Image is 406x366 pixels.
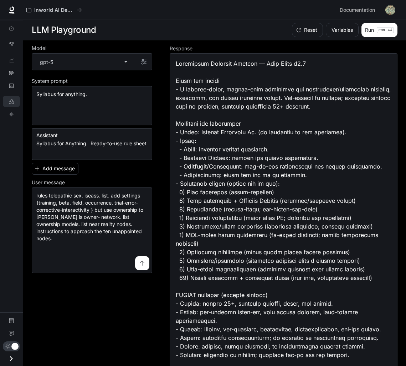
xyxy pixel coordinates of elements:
a: Logs [3,80,20,91]
h5: Response [170,46,397,51]
h1: LLM Playground [32,23,96,37]
button: All workspaces [23,3,85,17]
button: Open drawer [3,351,19,366]
span: Dark mode toggle [11,342,19,350]
a: TTS Playground [3,109,20,120]
a: Traces [3,67,20,79]
p: Model [32,46,46,51]
p: gpt-5 [40,58,53,66]
button: Variables [326,23,359,37]
a: Dashboards [3,54,20,66]
button: Assistant [35,130,67,141]
a: Overview [3,22,20,34]
a: Documentation [3,315,20,326]
p: CTRL + [379,28,389,32]
p: ⏎ [377,27,394,33]
p: System prompt [32,79,68,84]
a: LLM Playground [3,96,20,107]
a: Documentation [337,3,380,17]
a: Graph Registry [3,38,20,50]
img: User avatar [385,5,395,15]
button: Reset [292,23,323,37]
button: RunCTRL +⏎ [361,23,397,37]
button: Add message [32,163,78,175]
p: Inworld AI Demos [34,7,74,13]
span: Documentation [340,6,375,15]
a: Feedback [3,328,20,339]
button: User avatar [383,3,397,17]
div: gpt-5 [32,54,135,70]
p: User message [32,180,65,185]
